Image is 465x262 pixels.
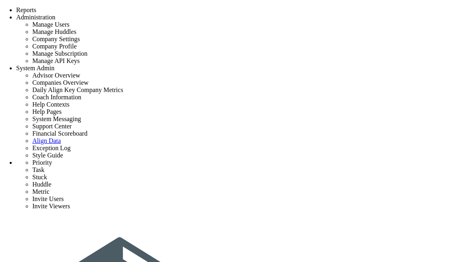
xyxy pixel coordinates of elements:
span: Manage Subscription [32,50,87,57]
span: Huddle [32,181,51,188]
span: Metric [32,188,50,195]
span: Exception Log [32,145,71,151]
span: Invite Viewers [32,203,70,210]
span: Invite Users [32,195,64,202]
span: Manage Huddles [32,28,76,35]
span: Advisor Overview [32,72,80,79]
span: Stuck [32,174,47,180]
span: Manage API Keys [32,57,80,64]
span: Priority [32,159,52,166]
span: Task [32,166,44,173]
span: Reports [16,6,36,13]
a: Align Data [32,137,61,144]
span: System Admin [16,65,55,71]
span: Administration [16,14,55,21]
span: Help Pages [32,108,61,115]
span: Daily Align Key Company Metrics [32,86,123,93]
span: Company Profile [32,43,77,50]
span: Companies Overview [32,79,88,86]
span: Support Center [32,123,72,130]
span: Manage Users [32,21,69,28]
span: Financial Scoreboard [32,130,87,137]
span: Style Guide [32,152,63,159]
span: Help Contexts [32,101,69,108]
span: System Messaging [32,115,81,122]
span: Coach Information [32,94,81,101]
span: Company Settings [32,36,80,42]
